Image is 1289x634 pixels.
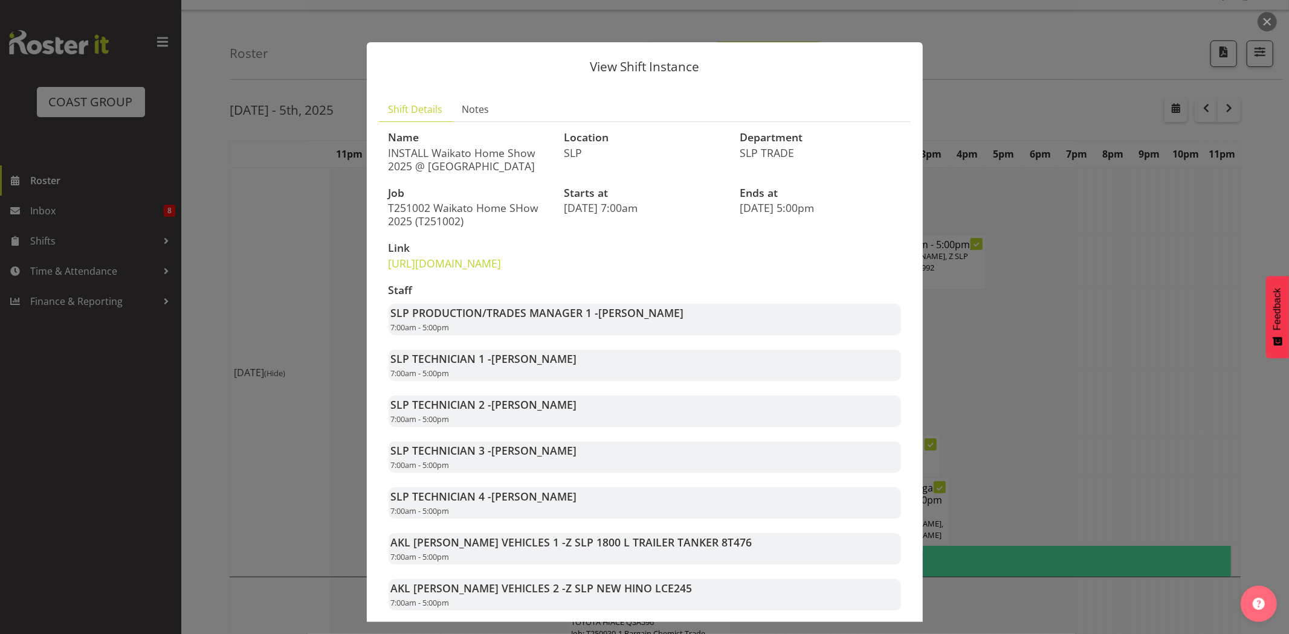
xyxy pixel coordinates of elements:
strong: SLP TECHNICIAN 2 - [391,397,577,412]
strong: AKL [PERSON_NAME] VEHICLES 1 - [391,535,752,549]
span: 7:00am - 5:00pm [391,551,450,562]
span: 7:00am - 5:00pm [391,597,450,608]
p: T251002 Waikato Home SHow 2025 (T251002) [389,201,550,228]
h3: Starts at [564,187,725,199]
img: help-xxl-2.png [1253,598,1265,610]
h3: Location [564,132,725,144]
span: [PERSON_NAME] [492,443,577,458]
h3: Staff [389,284,901,296]
span: Z SLP 1800 L TRAILER TANKER 8T476 [566,535,752,549]
h3: Name [389,132,550,144]
span: 7:00am - 5:00pm [391,505,450,516]
span: Feedback [1272,288,1283,330]
p: INSTALL Waikato Home Show 2025 @ [GEOGRAPHIC_DATA] [389,146,550,173]
span: Notes [462,102,489,117]
strong: SLP TECHNICIAN 4 - [391,489,577,504]
button: Feedback - Show survey [1266,276,1289,358]
p: View Shift Instance [379,60,911,73]
strong: SLP TECHNICIAN 1 - [391,351,577,366]
span: [PERSON_NAME] [492,397,577,412]
h3: Job [389,187,550,199]
strong: SLP PRODUCTION/TRADES MANAGER 1 - [391,306,684,320]
p: [DATE] 5:00pm [740,201,901,214]
p: SLP TRADE [740,146,901,159]
p: SLP [564,146,725,159]
h3: Department [740,132,901,144]
h3: Ends at [740,187,901,199]
span: 7:00am - 5:00pm [391,322,450,333]
p: [DATE] 7:00am [564,201,725,214]
span: [PERSON_NAME] [492,351,577,366]
span: 7:00am - 5:00pm [391,459,450,470]
a: [URL][DOMAIN_NAME] [389,256,502,271]
span: Shift Details [389,102,443,117]
strong: AKL [PERSON_NAME] VEHICLES 2 - [391,581,693,595]
h3: Link [389,242,550,254]
strong: SLP TECHNICIAN 3 - [391,443,577,458]
span: [PERSON_NAME] [492,489,577,504]
span: Z SLP NEW HINO LCE245 [566,581,693,595]
span: [PERSON_NAME] [599,306,684,320]
span: 7:00am - 5:00pm [391,414,450,424]
span: 7:00am - 5:00pm [391,368,450,379]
